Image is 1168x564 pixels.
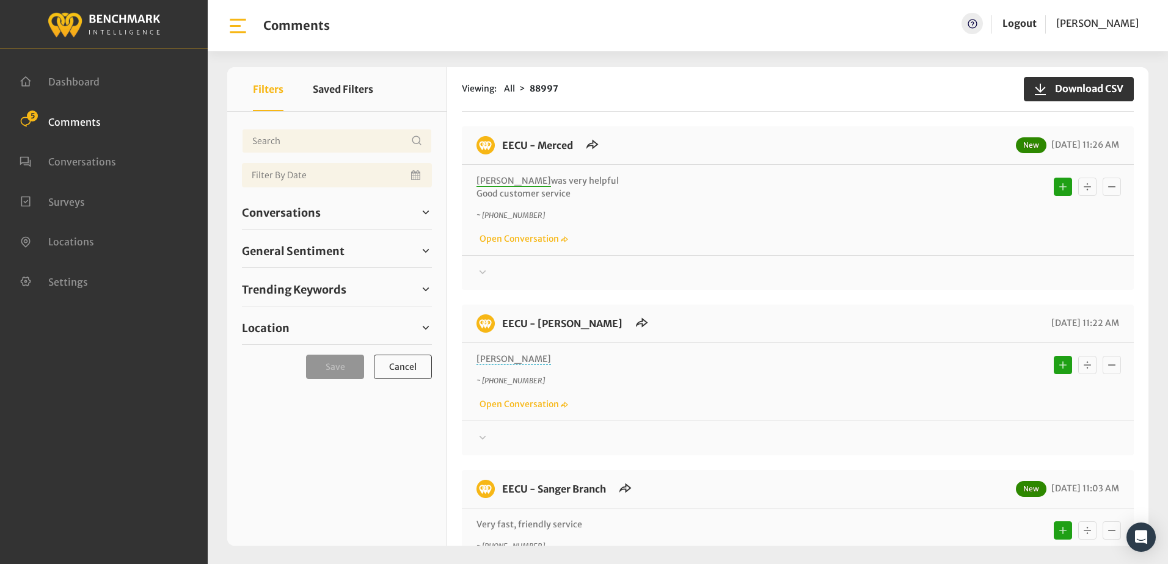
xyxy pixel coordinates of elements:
[495,136,580,154] h6: EECU - Merced
[374,355,432,379] button: Cancel
[1056,17,1139,29] span: [PERSON_NAME]
[495,314,630,333] h6: EECU - Van Ness
[1002,17,1037,29] a: Logout
[504,83,515,94] span: All
[476,541,545,551] i: ~ [PHONE_NUMBER]
[476,175,551,187] span: [PERSON_NAME]
[1051,518,1124,543] div: Basic example
[20,234,94,247] a: Locations
[502,483,606,495] a: EECU - Sanger Branch
[48,115,101,128] span: Comments
[1051,175,1124,199] div: Basic example
[476,480,495,498] img: benchmark
[1048,139,1119,150] span: [DATE] 11:26 AM
[476,233,568,244] a: Open Conversation
[20,275,88,287] a: Settings
[476,353,551,365] span: [PERSON_NAME]
[476,175,958,200] p: was very helpful Good customer service
[47,9,161,39] img: benchmark
[242,163,432,187] input: Date range input field
[242,320,290,336] span: Location
[242,203,432,222] a: Conversations
[20,195,85,207] a: Surveys
[1051,353,1124,377] div: Basic example
[48,236,94,248] span: Locations
[263,18,330,33] h1: Comments
[242,242,432,260] a: General Sentiment
[476,399,568,410] a: Open Conversation
[502,317,622,330] a: EECU - [PERSON_NAME]
[242,319,432,337] a: Location
[1126,522,1156,552] div: Open Intercom Messenger
[242,281,346,298] span: Trending Keywords
[1048,81,1123,96] span: Download CSV
[495,480,613,498] h6: EECU - Sanger Branch
[1024,77,1134,101] button: Download CSV
[530,83,558,94] strong: 88997
[462,82,497,95] span: Viewing:
[1048,317,1119,328] span: [DATE] 11:22 AM
[20,115,101,127] a: Comments 5
[1048,483,1119,494] span: [DATE] 11:03 AM
[20,154,116,167] a: Conversations
[27,110,38,121] span: 5
[242,204,321,221] span: Conversations
[409,163,425,187] button: Open Calendar
[502,139,573,151] a: EECU - Merced
[1002,13,1037,34] a: Logout
[1056,13,1139,34] a: [PERSON_NAME]
[20,74,100,87] a: Dashboard
[1016,137,1046,153] span: New
[476,136,495,154] img: benchmark
[476,314,495,333] img: benchmark
[242,243,345,259] span: General Sentiment
[1016,481,1046,497] span: New
[227,15,249,37] img: bar
[476,376,545,385] i: ~ [PHONE_NUMBER]
[48,156,116,168] span: Conversations
[48,76,100,88] span: Dashboard
[48,195,85,208] span: Surveys
[242,129,432,153] input: Username
[242,280,432,298] a: Trending Keywords
[476,211,545,220] i: ~ [PHONE_NUMBER]
[476,518,958,531] p: Very fast, friendly service
[48,275,88,287] span: Settings
[313,67,373,111] button: Saved Filters
[253,67,283,111] button: Filters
